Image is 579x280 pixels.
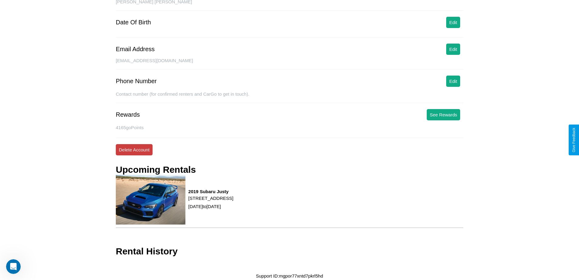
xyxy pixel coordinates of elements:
h3: Upcoming Rentals [116,165,196,175]
button: Edit [446,17,460,28]
p: [STREET_ADDRESS] [188,194,233,202]
div: Contact number (for confirmed renters and CarGo to get in touch). [116,91,463,103]
button: Delete Account [116,144,153,155]
h3: 2019 Subaru Justy [188,189,233,194]
div: Phone Number [116,78,157,85]
div: Give Feedback [572,128,576,152]
button: Edit [446,44,460,55]
p: Support ID: mgpor77xntd7pkrl5hd [256,272,323,280]
h3: Rental History [116,246,177,257]
div: [EMAIL_ADDRESS][DOMAIN_NAME] [116,58,463,69]
div: Date Of Birth [116,19,151,26]
div: Rewards [116,111,140,118]
button: See Rewards [427,109,460,120]
p: [DATE] to [DATE] [188,202,233,211]
button: Edit [446,76,460,87]
img: rental [116,175,185,225]
p: 4165 goPoints [116,123,463,132]
iframe: Intercom live chat [6,259,21,274]
div: Email Address [116,46,155,53]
